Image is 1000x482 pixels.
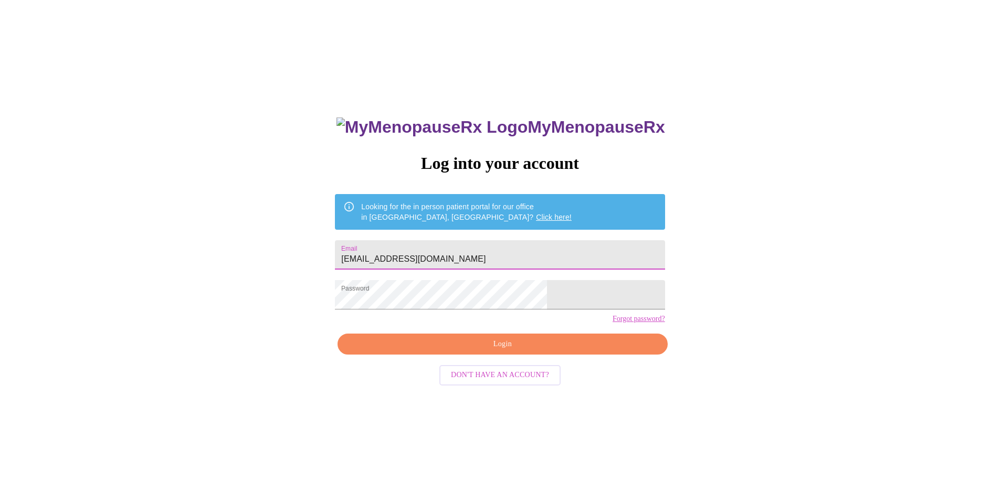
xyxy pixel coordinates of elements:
[361,197,572,227] div: Looking for the in person patient portal for our office in [GEOGRAPHIC_DATA], [GEOGRAPHIC_DATA]?
[613,315,665,323] a: Forgot password?
[336,117,665,137] h3: MyMenopauseRx
[439,365,561,385] button: Don't have an account?
[350,338,655,351] span: Login
[451,369,549,382] span: Don't have an account?
[336,117,528,137] img: MyMenopauseRx Logo
[338,334,667,355] button: Login
[536,213,572,221] a: Click here!
[437,370,563,379] a: Don't have an account?
[335,154,665,173] h3: Log into your account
